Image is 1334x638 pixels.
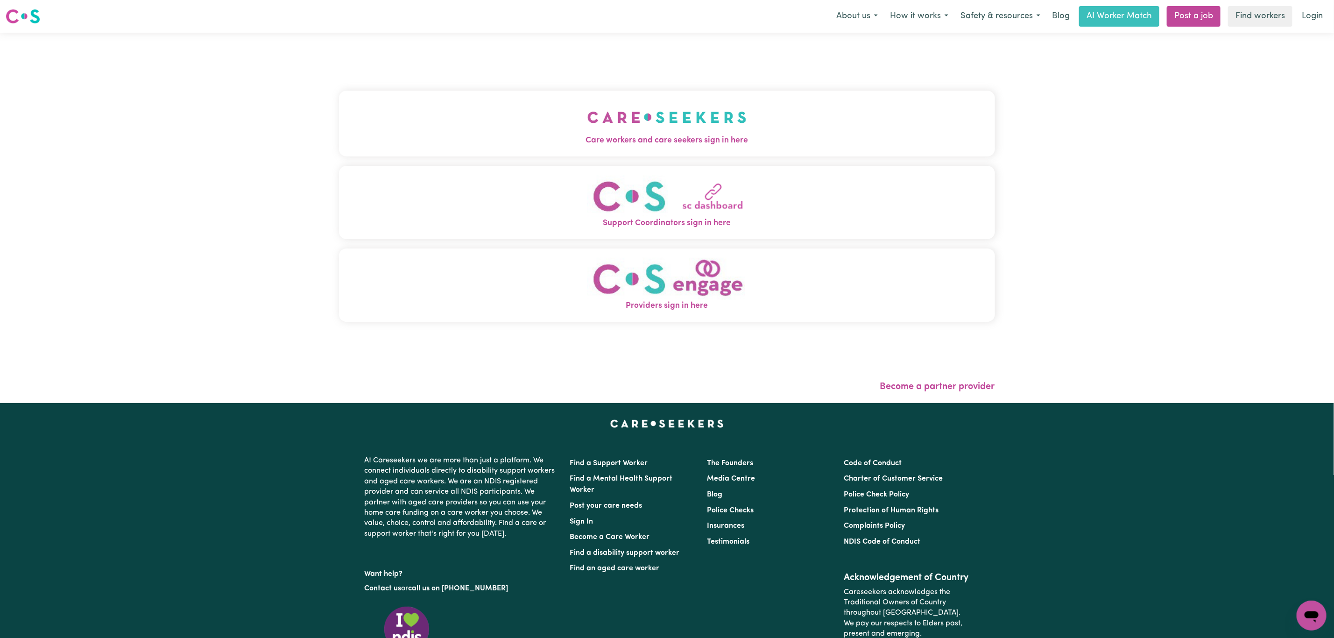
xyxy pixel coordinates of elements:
[844,475,943,482] a: Charter of Customer Service
[707,460,753,467] a: The Founders
[365,565,559,579] p: Want help?
[844,507,939,514] a: Protection of Human Rights
[339,91,995,156] button: Care workers and care seekers sign in here
[1296,6,1328,27] a: Login
[1228,6,1292,27] a: Find workers
[570,460,648,467] a: Find a Support Worker
[610,420,724,427] a: Careseekers home page
[880,382,995,391] a: Become a partner provider
[707,475,755,482] a: Media Centre
[844,538,920,546] a: NDIS Code of Conduct
[365,580,559,597] p: or
[844,522,905,530] a: Complaints Policy
[954,7,1046,26] button: Safety & resources
[570,549,680,557] a: Find a disability support worker
[570,475,673,494] a: Find a Mental Health Support Worker
[1046,6,1075,27] a: Blog
[707,522,744,530] a: Insurances
[570,502,642,510] a: Post your care needs
[6,6,40,27] a: Careseekers logo
[707,507,754,514] a: Police Checks
[570,533,650,541] a: Become a Care Worker
[844,491,909,498] a: Police Check Policy
[884,7,954,26] button: How it works
[830,7,884,26] button: About us
[570,518,593,525] a: Sign In
[1079,6,1159,27] a: AI Worker Match
[707,491,722,498] a: Blog
[1297,601,1327,631] iframe: Button to launch messaging window, conversation in progress
[844,460,902,467] a: Code of Conduct
[1167,6,1221,27] a: Post a job
[339,217,995,229] span: Support Coordinators sign in here
[365,585,402,592] a: Contact us
[6,8,40,25] img: Careseekers logo
[844,572,969,583] h2: Acknowledgement of Country
[339,135,995,147] span: Care workers and care seekers sign in here
[707,538,749,546] a: Testimonials
[570,565,660,572] a: Find an aged care worker
[409,585,508,592] a: call us on [PHONE_NUMBER]
[365,452,559,543] p: At Careseekers we are more than just a platform. We connect individuals directly to disability su...
[339,166,995,239] button: Support Coordinators sign in here
[339,300,995,312] span: Providers sign in here
[339,248,995,322] button: Providers sign in here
